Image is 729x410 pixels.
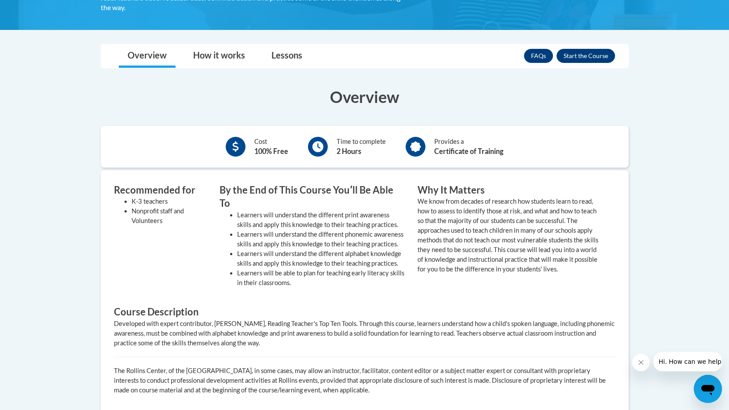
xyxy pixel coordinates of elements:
iframe: Close message [632,354,650,371]
b: 2 Hours [337,147,361,155]
iframe: Message from company [653,352,722,371]
a: How it works [184,44,254,68]
div: Time to complete [337,137,386,157]
b: Certificate of Training [434,147,503,155]
span: Hi. How can we help? [5,6,71,13]
b: 100% Free [254,147,288,155]
div: Developed with expert contributor, [PERSON_NAME], Reading Teacher's Top Ten Tools. Through this c... [114,319,615,348]
a: FAQs [524,49,553,63]
li: Learners will understand the different phonemic awareness skills and apply this knowledge to thei... [237,230,404,249]
a: Lessons [263,44,311,68]
h3: Recommended for [114,183,206,197]
iframe: Button to launch messaging window [694,375,722,403]
li: Learners will be able to plan for teaching early literacy skills in their classrooms. [237,268,404,288]
button: Enroll [557,49,615,63]
h3: Course Description [114,305,615,319]
li: Learners will understand the different alphabet knowledge skills and apply this knowledge to thei... [237,249,404,268]
a: Overview [119,44,176,68]
h3: By the End of This Course Youʹll Be Able To [220,183,404,211]
li: Learners will understand the different print awareness skills and apply this knowledge to their t... [237,210,404,230]
li: K-3 teachers [132,197,206,206]
p: We know from decades of research how students learn to read, how to assess to identify those at r... [418,197,602,274]
h3: Why It Matters [418,183,602,197]
p: The Rollins Center, of the [GEOGRAPHIC_DATA], in some cases, may allow an instructor, facilitator... [114,366,615,395]
h3: Overview [101,86,629,108]
div: Provides a [434,137,503,157]
div: Cost [254,137,288,157]
li: Nonprofit staff and Volunteers [132,206,206,226]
